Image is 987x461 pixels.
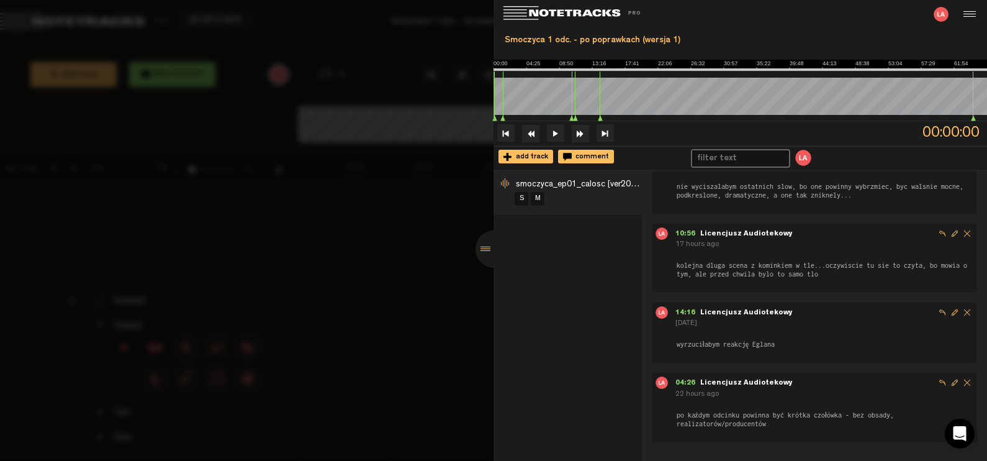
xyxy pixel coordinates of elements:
span: Edit comment [949,306,961,319]
span: Delete comment [961,227,973,240]
span: 10:56 [675,230,700,238]
span: 04:26 [675,380,700,387]
img: ruler [493,60,987,71]
div: comment [558,150,614,163]
span: Reply to comment [936,306,949,319]
img: letters [656,377,668,389]
span: Edit comment [949,227,961,240]
span: Licencjusz Audiotekowy [700,309,793,317]
span: 22 hours ago [675,391,719,398]
span: wyrzuciłabym reakcję Eglana [675,339,777,349]
img: letters [934,7,949,22]
span: kolejna dluga scena z kominkiem w tle...oczywiscie tu sie to czyta, bo mowia o tym, ale przed chw... [675,260,974,279]
img: letters [656,306,668,319]
span: po każdym odcinku powinna być krótka czołówka - bez obsady, realizatorów/producentów [675,410,974,429]
span: comment [572,153,609,161]
span: Delete comment [961,306,973,319]
span: add track [512,153,548,161]
img: letters [794,148,813,167]
li: {{ collab.name_first }} {{ collab.name_last }} [794,148,813,167]
span: 14:16 [675,309,700,317]
div: Smoczyca 1 odc. - po poprawkach (wersja 1) [498,30,982,52]
a: S [515,192,528,206]
span: Reply to comment [936,377,949,389]
span: Licencjusz Audiotekowy [700,380,793,387]
img: logo_white.svg [503,6,652,21]
img: letters [656,227,668,240]
div: add track [498,150,553,163]
span: smoczyca_ep01_calosc [ver20250910] [516,180,663,189]
span: Reply to comment [936,227,949,240]
span: Edit comment [949,377,961,389]
span: 17 hours ago [675,241,719,249]
span: Licencjusz Audiotekowy [700,230,793,238]
span: [DATE] [675,320,697,327]
span: Delete comment [961,377,973,389]
div: Open Intercom Messenger [945,419,975,449]
a: M [531,192,544,206]
span: 00:00:00 [922,121,987,145]
input: filter text [692,150,777,167]
span: nie wyciszalabym ostatnich slow, bo one powinny wybrzmiec, byc walsnie mocne, podkreslone, dramat... [675,181,974,200]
